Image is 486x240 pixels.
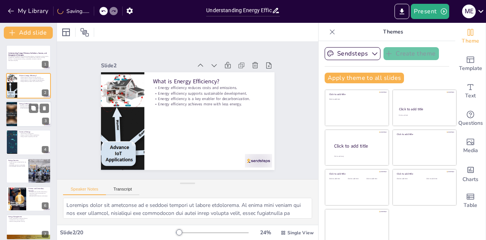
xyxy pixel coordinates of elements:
p: Effective strategies lead to savings. [8,221,49,222]
button: Export to PowerPoint [394,4,409,19]
div: Add a table [455,187,486,215]
div: Click to add text [426,178,450,180]
p: Renewable sources are sustainable. [8,164,26,166]
div: Click to add text [329,99,383,100]
p: Energy Management [8,216,49,218]
textarea: Loremips dolor sit ametconse ad e seddoei tempori ut labore etdolorema. Al enima mini veniam qui ... [63,198,312,219]
span: Media [463,146,478,155]
button: Add slide [4,27,53,39]
p: Energy impacts engineering and work. [19,136,49,137]
button: Speaker Notes [63,187,106,195]
p: Recognizing the distinction aids analysis. [28,195,49,197]
strong: Understanding Energy Efficiency: Definitions, Sources, and Management Strategies [8,52,47,56]
div: Click to add body [334,155,382,157]
div: Click to add text [329,178,346,180]
div: Click to add title [397,133,451,136]
div: Add ready made slides [455,50,486,78]
span: Text [465,92,476,100]
div: 1 [42,61,49,68]
p: Energy efficiency is a key enabler for decarbonization. [19,79,49,81]
p: What is Energy Efficiency? [153,77,266,85]
div: Click to add title [397,172,451,175]
span: Table [464,201,477,210]
button: Duplicate Slide [29,103,38,113]
p: Energy efficiency achieves more with less energy. [153,101,266,106]
button: M E [462,4,476,19]
div: Slide 2 / 20 [60,229,176,236]
div: Click to add title [329,172,383,175]
p: Energy Sources [8,159,26,162]
div: 4 [6,130,51,155]
p: Energy efficiency supports sustainable development. [153,91,266,96]
div: 7 [42,231,49,238]
p: Energy is utilized in different applications. [19,135,49,136]
div: Click to add title [334,143,383,149]
div: 5 [42,174,49,181]
p: Energy efficiency is a key enabler for decarbonization. [153,96,266,101]
p: Conservation is a key component. [8,219,49,221]
p: Energy efficiency supports sustainable development. [19,78,49,79]
p: Understanding energy is crucial for efficiency. [19,107,49,109]
p: Primary and Secondary Sources [28,188,49,192]
div: Click to add title [399,107,450,111]
span: Position [80,28,89,37]
div: Click to add text [397,178,421,180]
div: 6 [6,186,51,211]
div: Add images, graphics, shapes or video [455,132,486,160]
div: Click to add title [329,93,383,96]
div: 3 [6,101,51,127]
button: My Library [6,5,52,17]
p: Energy management increases efficiency. [8,218,49,219]
div: M E [462,5,476,18]
p: Forms of Energy [19,131,49,133]
p: Themes [338,23,448,41]
div: Saving...... [57,8,89,15]
div: Slide 2 [101,62,193,69]
button: Apply theme to all slides [325,73,404,83]
span: Template [459,64,482,73]
button: Transcript [106,187,140,195]
button: Delete Slide [40,103,49,113]
p: Generated with [URL] [8,60,49,61]
button: Create theme [383,47,439,60]
div: 4 [42,146,49,153]
div: 2 [6,73,51,98]
button: Sendsteps [325,47,380,60]
p: What is Energy Efficiency? [19,75,49,77]
p: Secondary sources are derived from primary sources. [28,192,49,195]
div: Layout [60,26,72,38]
div: Click to add text [399,114,449,116]
p: Various forms of energy exist. [19,133,49,135]
p: Energy Definitions [19,102,49,105]
p: Energy efficiency reduces costs and emissions. [19,76,49,78]
div: 24 % [256,229,275,236]
button: Present [411,4,449,19]
div: Click to add text [366,178,383,180]
div: Get real-time input from your audience [455,105,486,132]
div: 6 [42,202,49,209]
p: Non-renewable sources are limited. [8,165,26,167]
div: Add charts and graphs [455,160,486,187]
div: Change the overall theme [455,23,486,50]
p: Energy sources are classified into two categories. [8,161,26,164]
p: Primary sources provide natural energy. [28,191,49,193]
div: Click to add text [348,178,365,180]
p: Energy is conserved and changes forms. [19,105,49,106]
div: Add text boxes [455,78,486,105]
span: Theme [462,37,479,45]
div: 7 [6,215,51,240]
div: 5 [6,158,51,183]
div: 3 [42,118,49,124]
p: Energy efficiency reduces costs and emissions. [153,85,266,91]
p: Examples illustrate energy transformation. [19,106,49,108]
span: Single View [287,230,314,236]
div: 2 [42,89,49,96]
p: Energy efficiency achieves more with less energy. [19,81,49,82]
span: Questions [458,119,483,127]
p: This presentation explores the concept of energy efficiency, its definitions, various sources, an... [8,56,49,60]
div: 1 [6,45,51,70]
input: Insert title [206,5,271,16]
span: Charts [462,175,478,184]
